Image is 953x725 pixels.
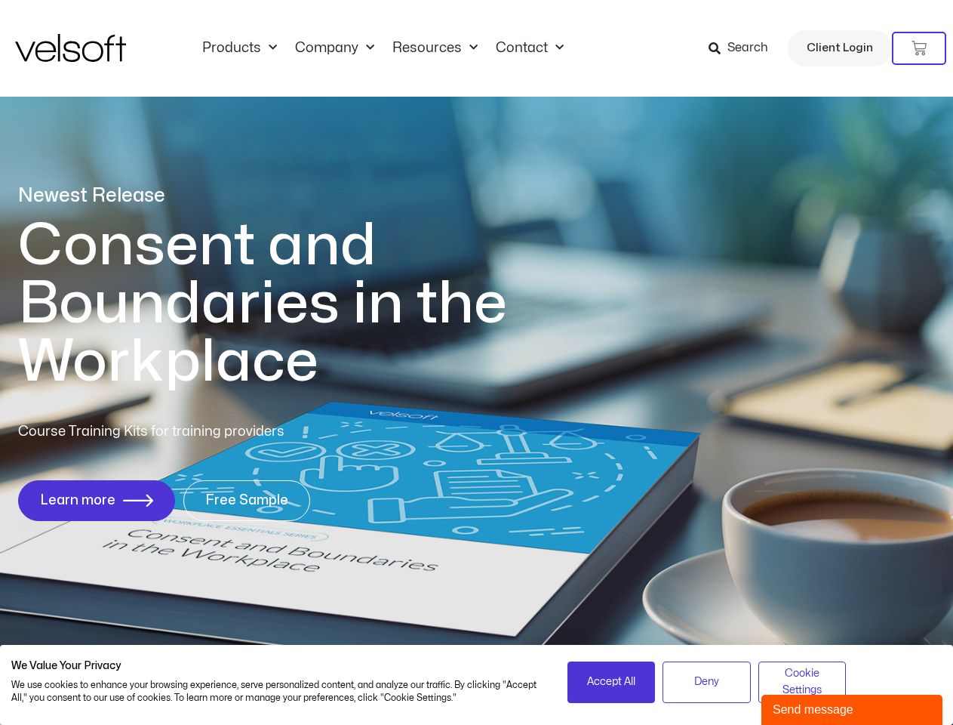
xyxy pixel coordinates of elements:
span: Search [727,39,768,58]
button: Accept all cookies [567,662,656,703]
h2: We Value Your Privacy [11,659,545,673]
iframe: chat widget [761,692,945,725]
a: Client Login [788,30,892,66]
span: Free Sample [205,493,288,508]
a: Free Sample [183,480,310,521]
span: Deny [694,674,719,690]
a: ResourcesMenu Toggle [383,40,487,57]
a: Search [709,35,779,61]
span: Client Login [807,39,873,58]
span: Accept All [587,674,635,690]
p: We use cookies to enhance your browsing experience, serve personalized content, and analyze our t... [11,679,545,705]
span: Cookie Settings [768,665,837,699]
nav: Menu [193,40,573,57]
span: Learn more [40,493,115,508]
p: Course Training Kits for training providers [18,421,394,443]
a: Learn more [18,480,175,521]
a: ContactMenu Toggle [487,40,573,57]
p: Newest Release [18,183,569,209]
a: ProductsMenu Toggle [193,40,286,57]
h1: Consent and Boundaries in the Workplace [18,217,569,391]
img: Velsoft Training Materials [15,34,126,62]
button: Adjust cookie preferences [758,662,847,703]
a: CompanyMenu Toggle [286,40,383,57]
button: Deny all cookies [662,662,751,703]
